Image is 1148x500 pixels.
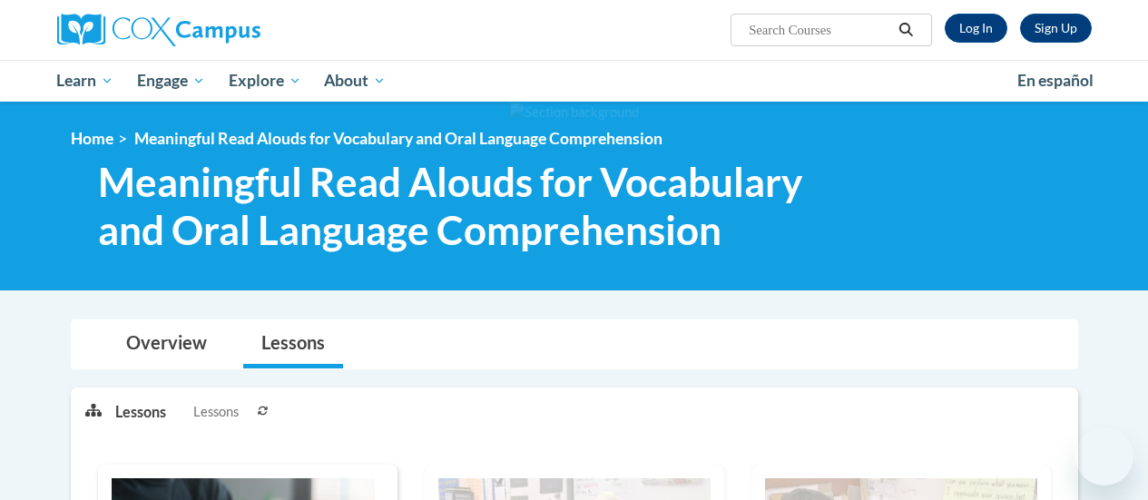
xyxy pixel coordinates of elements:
[312,60,397,102] a: About
[57,14,384,46] a: Cox Campus
[98,158,847,254] span: Meaningful Read Alouds for Vocabulary and Oral Language Comprehension
[217,60,313,102] a: Explore
[243,320,343,368] a: Lessons
[134,129,662,148] span: Meaningful Read Alouds for Vocabulary and Oral Language Comprehension
[56,70,113,92] span: Learn
[71,129,113,148] a: Home
[193,402,239,422] span: Lessons
[1075,427,1133,485] iframe: Button to launch messaging window
[892,19,919,41] button: Search
[229,70,301,92] span: Explore
[125,60,217,102] a: Engage
[44,60,1105,102] div: Main menu
[1006,62,1105,100] a: En español
[1017,71,1094,90] span: En español
[1020,14,1092,43] a: Register
[510,103,639,123] img: Section background
[45,60,126,102] a: Learn
[57,14,260,46] img: Cox Campus
[747,19,892,41] input: Search Courses
[115,402,166,422] p: Lessons
[945,14,1007,43] a: Log In
[108,320,225,368] a: Overview
[324,70,386,92] span: About
[137,70,205,92] span: Engage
